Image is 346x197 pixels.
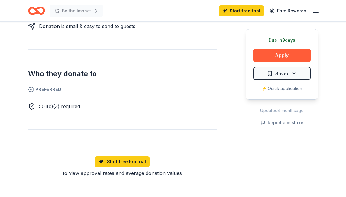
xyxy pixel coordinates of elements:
[28,4,45,18] a: Home
[95,156,150,167] a: Start free Pro trial
[28,69,217,79] h2: Who they donate to
[50,5,103,17] button: Be the Impact
[39,23,135,30] div: Donation is small & easy to send to guests
[275,69,290,77] span: Saved
[253,49,311,62] button: Apply
[260,119,303,126] button: Report a mistake
[219,5,264,16] a: Start free trial
[266,5,310,16] a: Earn Rewards
[28,86,217,93] span: Preferred
[39,103,80,109] span: 501(c)(3) required
[246,107,318,114] div: Updated 4 months ago
[253,85,311,92] div: ⚡️ Quick application
[253,67,311,80] button: Saved
[28,170,217,177] div: to view approval rates and average donation values
[253,37,311,44] div: Due in 9 days
[62,7,91,15] span: Be the Impact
